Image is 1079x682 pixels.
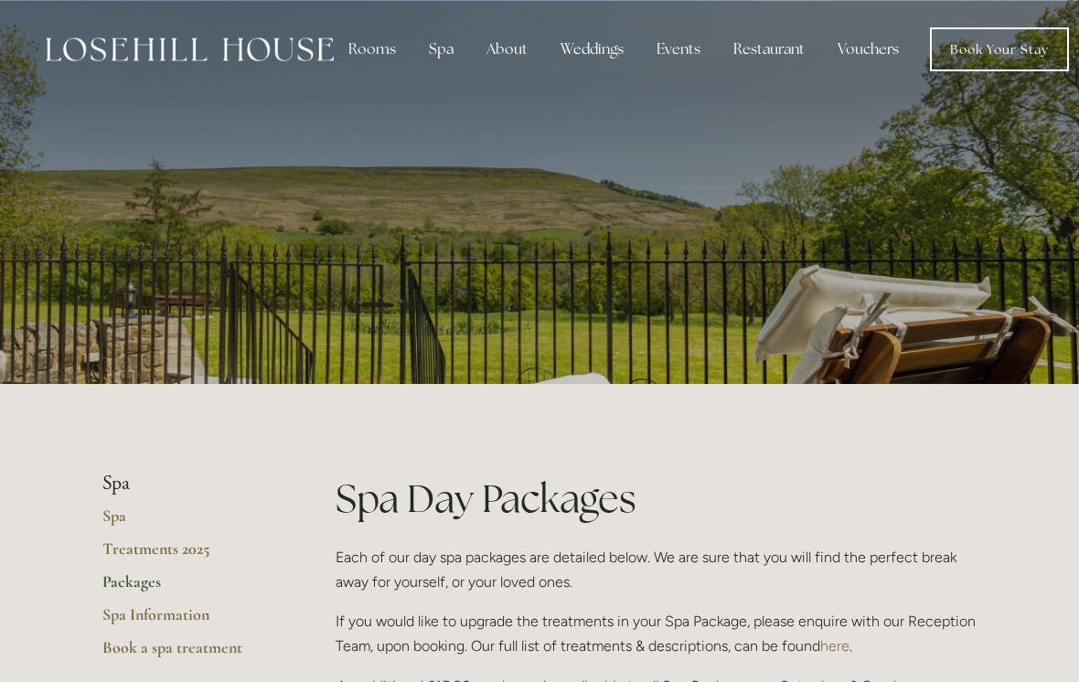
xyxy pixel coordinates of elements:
a: Packages [102,571,277,604]
a: Book a spa treatment [102,637,277,670]
div: About [472,31,542,68]
div: Restaurant [719,31,819,68]
a: Vouchers [823,31,913,68]
a: Spa [102,506,277,538]
div: Weddings [546,31,638,68]
a: here [820,637,849,655]
a: Book Your Stay [930,27,1069,71]
p: If you would like to upgrade the treatments in your Spa Package, please enquire with our Receptio... [336,609,977,658]
li: Spa [102,472,277,496]
a: Spa Information [102,604,277,637]
div: Events [642,31,715,68]
div: Rooms [334,31,411,68]
p: Each of our day spa packages are detailed below. We are sure that you will find the perfect break... [336,545,977,594]
a: Treatments 2025 [102,538,277,571]
img: Losehill House [46,37,334,61]
div: Spa [414,31,468,68]
h1: Spa Day Packages [336,472,977,526]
